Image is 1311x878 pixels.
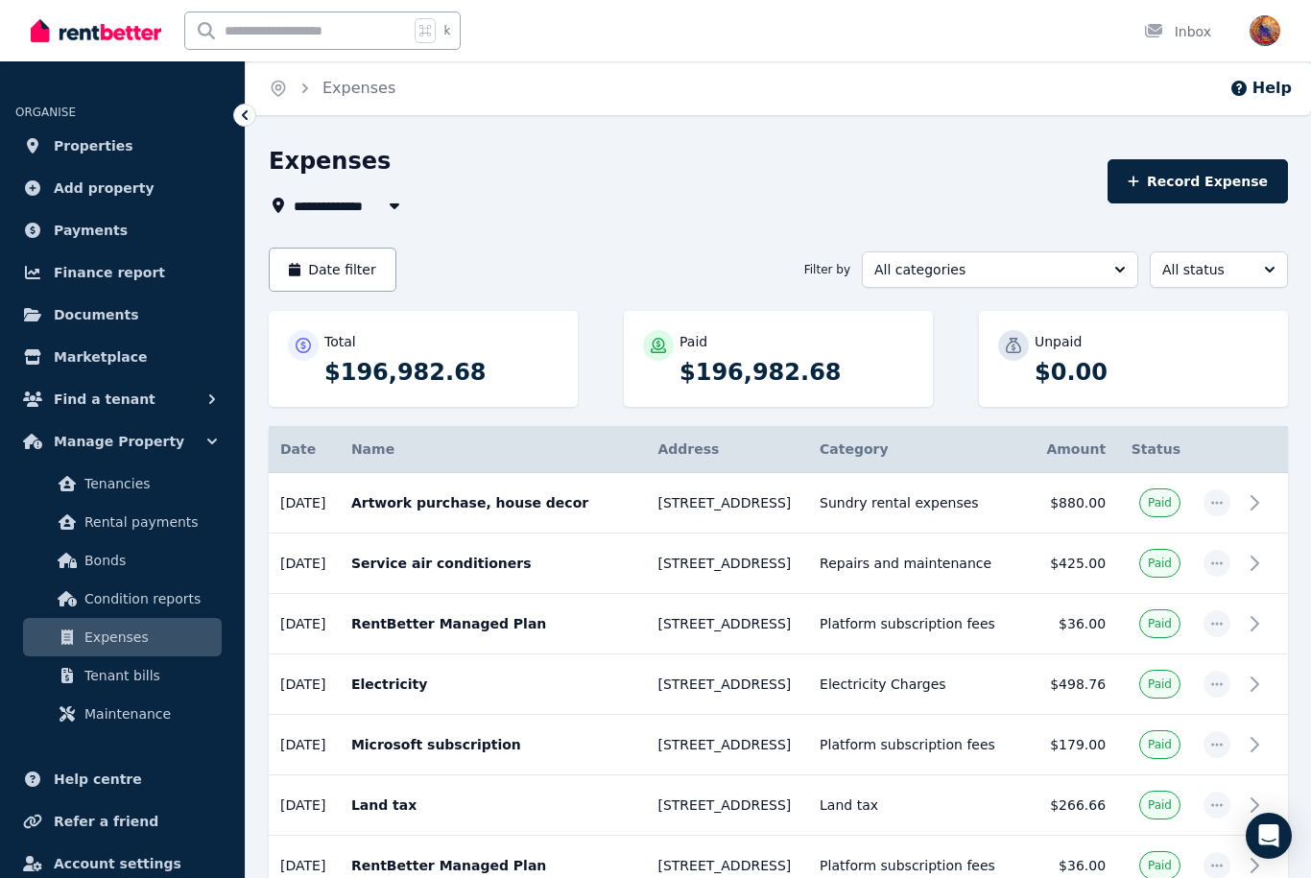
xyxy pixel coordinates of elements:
[1144,22,1211,41] div: Inbox
[54,219,128,242] span: Payments
[15,760,229,798] a: Help centre
[808,534,1013,594] td: Repairs and maintenance
[351,795,635,815] p: Land tax
[646,715,808,775] td: [STREET_ADDRESS]
[54,303,139,326] span: Documents
[1250,15,1280,46] img: Sharon Pinney
[1148,495,1172,510] span: Paid
[269,534,340,594] td: [DATE]
[246,61,418,115] nav: Breadcrumb
[808,594,1013,654] td: Platform subscription fees
[1148,797,1172,813] span: Paid
[340,426,647,473] th: Name
[351,493,635,512] p: Artwork purchase, house decor
[1013,473,1117,534] td: $880.00
[1035,332,1082,351] p: Unpaid
[54,430,184,453] span: Manage Property
[351,554,635,573] p: Service air conditioners
[1148,676,1172,692] span: Paid
[269,594,340,654] td: [DATE]
[1013,594,1117,654] td: $36.00
[679,332,707,351] p: Paid
[23,695,222,733] a: Maintenance
[269,473,340,534] td: [DATE]
[31,16,161,45] img: RentBetter
[269,248,396,292] button: Date filter
[1117,426,1192,473] th: Status
[443,23,450,38] span: k
[808,473,1013,534] td: Sundry rental expenses
[84,587,214,610] span: Condition reports
[646,654,808,715] td: [STREET_ADDRESS]
[1013,534,1117,594] td: $425.00
[15,211,229,249] a: Payments
[646,473,808,534] td: [STREET_ADDRESS]
[15,338,229,376] a: Marketplace
[15,802,229,841] a: Refer a friend
[54,768,142,791] span: Help centre
[646,426,808,473] th: Address
[1162,260,1249,279] span: All status
[23,580,222,618] a: Condition reports
[322,79,395,97] a: Expenses
[269,146,391,177] h1: Expenses
[808,426,1013,473] th: Category
[84,472,214,495] span: Tenancies
[1108,159,1288,203] button: Record Expense
[23,656,222,695] a: Tenant bills
[54,134,133,157] span: Properties
[1150,251,1288,288] button: All status
[351,675,635,694] p: Electricity
[874,260,1099,279] span: All categories
[54,345,147,368] span: Marketplace
[54,261,165,284] span: Finance report
[15,127,229,165] a: Properties
[15,253,229,292] a: Finance report
[1013,715,1117,775] td: $179.00
[808,654,1013,715] td: Electricity Charges
[351,614,635,633] p: RentBetter Managed Plan
[269,715,340,775] td: [DATE]
[84,549,214,572] span: Bonds
[269,426,340,473] th: Date
[1013,775,1117,836] td: $266.66
[54,852,181,875] span: Account settings
[351,735,635,754] p: Microsoft subscription
[54,810,158,833] span: Refer a friend
[1148,737,1172,752] span: Paid
[1013,654,1117,715] td: $498.76
[1148,556,1172,571] span: Paid
[23,618,222,656] a: Expenses
[1035,357,1269,388] p: $0.00
[269,775,340,836] td: [DATE]
[646,594,808,654] td: [STREET_ADDRESS]
[808,715,1013,775] td: Platform subscription fees
[324,357,559,388] p: $196,982.68
[1229,77,1292,100] button: Help
[23,541,222,580] a: Bonds
[15,169,229,207] a: Add property
[324,332,356,351] p: Total
[804,262,850,277] span: Filter by
[23,503,222,541] a: Rental payments
[1013,426,1117,473] th: Amount
[1246,813,1292,859] div: Open Intercom Messenger
[54,388,155,411] span: Find a tenant
[679,357,914,388] p: $196,982.68
[84,702,214,725] span: Maintenance
[15,380,229,418] button: Find a tenant
[862,251,1138,288] button: All categories
[23,464,222,503] a: Tenancies
[1148,858,1172,873] span: Paid
[15,106,76,119] span: ORGANISE
[646,534,808,594] td: [STREET_ADDRESS]
[84,664,214,687] span: Tenant bills
[269,654,340,715] td: [DATE]
[646,775,808,836] td: [STREET_ADDRESS]
[351,856,635,875] p: RentBetter Managed Plan
[808,775,1013,836] td: Land tax
[15,422,229,461] button: Manage Property
[1148,616,1172,631] span: Paid
[15,296,229,334] a: Documents
[84,510,214,534] span: Rental payments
